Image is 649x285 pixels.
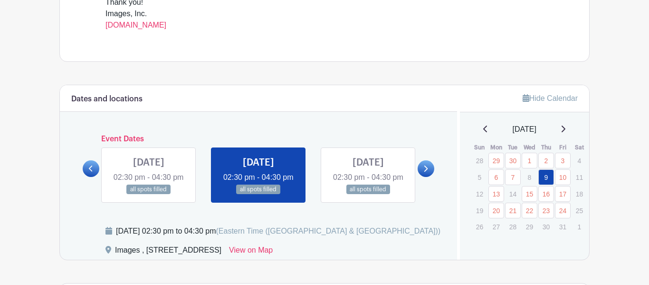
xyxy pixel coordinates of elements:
[472,187,487,201] p: 12
[522,153,537,168] a: 1
[538,203,554,218] a: 23
[505,143,521,152] th: Tue
[471,143,488,152] th: Sun
[571,143,588,152] th: Sat
[523,94,578,102] a: Hide Calendar
[538,143,554,152] th: Thu
[505,169,521,185] a: 7
[572,219,587,234] p: 1
[229,245,273,260] a: View on Map
[555,219,571,234] p: 31
[521,143,538,152] th: Wed
[105,21,166,29] a: [DOMAIN_NAME]
[538,153,554,168] a: 2
[554,143,571,152] th: Fri
[472,153,487,168] p: 28
[522,219,537,234] p: 29
[488,169,504,185] a: 6
[472,170,487,185] p: 5
[555,203,571,218] a: 24
[488,153,504,168] a: 29
[216,227,440,235] span: (Eastern Time ([GEOGRAPHIC_DATA] & [GEOGRAPHIC_DATA]))
[522,203,537,218] a: 22
[505,187,521,201] p: 14
[555,169,571,185] a: 10
[572,153,587,168] p: 4
[488,203,504,218] a: 20
[538,186,554,202] a: 16
[472,203,487,218] p: 19
[99,135,418,144] h6: Event Dates
[505,153,521,168] a: 30
[505,219,521,234] p: 28
[488,143,505,152] th: Mon
[555,153,571,168] a: 3
[105,8,544,31] div: Images, Inc.
[505,203,521,218] a: 21
[488,219,504,234] p: 27
[555,186,571,202] a: 17
[488,186,504,202] a: 13
[71,95,143,104] h6: Dates and locations
[538,169,554,185] a: 9
[115,245,221,260] div: Images , [STREET_ADDRESS]
[572,187,587,201] p: 18
[522,170,537,185] p: 8
[572,203,587,218] p: 25
[572,170,587,185] p: 11
[472,219,487,234] p: 26
[522,186,537,202] a: 15
[116,226,440,237] div: [DATE] 02:30 pm to 04:30 pm
[538,219,554,234] p: 30
[513,124,536,135] span: [DATE]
